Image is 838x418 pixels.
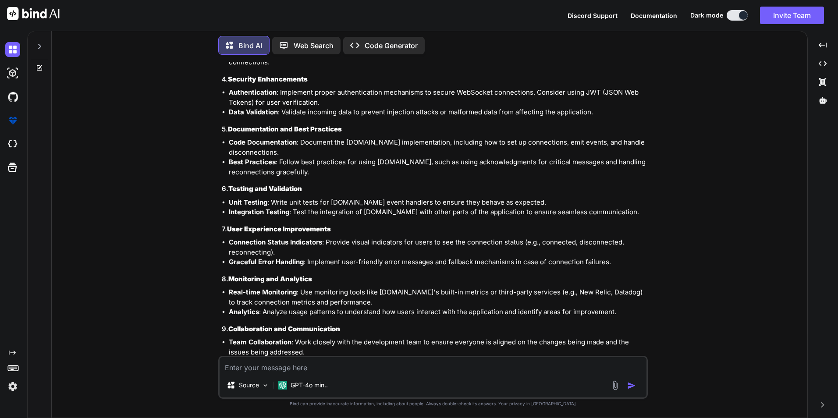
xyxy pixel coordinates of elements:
strong: Code Documentation [229,138,297,146]
img: attachment [610,380,620,390]
li: : Test the integration of [DOMAIN_NAME] with other parts of the application to ensure seamless co... [229,207,646,217]
p: GPT-4o min.. [291,381,328,390]
strong: Documentation and Best Practices [228,125,342,133]
h3: 5. [222,124,646,135]
li: : Validate incoming data to prevent injection attacks or malformed data from affecting the applic... [229,107,646,117]
strong: Best Practices [229,158,276,166]
h3: 4. [222,74,646,85]
strong: Integration Testing [229,208,289,216]
strong: User Experience Improvements [227,225,331,233]
strong: Unit Testing [229,198,267,206]
h3: 6. [222,184,646,194]
button: Discord Support [568,11,618,20]
span: Documentation [631,12,677,19]
img: settings [5,379,20,394]
strong: Authentication [229,88,277,96]
img: icon [627,381,636,390]
button: Invite Team [760,7,824,24]
li: : Analyze usage patterns to understand how users interact with the application and identify areas... [229,307,646,317]
img: darkAi-studio [5,66,20,81]
button: Documentation [631,11,677,20]
strong: Security Enhancements [228,75,308,83]
p: Source [239,381,259,390]
p: Web Search [294,40,334,51]
li: : Work closely with the development team to ensure everyone is aligned on the changes being made ... [229,337,646,357]
li: : Provide visual indicators for users to see the connection status (e.g., connected, disconnected... [229,237,646,257]
p: Bind can provide inaccurate information, including about people. Always double-check its answers.... [218,400,648,407]
strong: Graceful Error Handling [229,258,304,266]
li: : Document the [DOMAIN_NAME] implementation, including how to set up connections, emit events, an... [229,138,646,157]
h3: 7. [222,224,646,234]
img: darkChat [5,42,20,57]
strong: Monitoring and Analytics [228,275,312,283]
img: githubDark [5,89,20,104]
strong: Collaboration and Communication [228,325,340,333]
p: Code Generator [365,40,418,51]
h3: 9. [222,324,646,334]
li: : Use monitoring tools like [DOMAIN_NAME]'s built-in metrics or third-party services (e.g., New R... [229,287,646,307]
strong: Analytics [229,308,259,316]
strong: Team Collaboration [229,338,291,346]
strong: Testing and Validation [228,184,302,193]
li: : Implement user-friendly error messages and fallback mechanisms in case of connection failures. [229,257,646,267]
span: Discord Support [568,12,618,19]
p: Bind AI [238,40,262,51]
strong: Data Validation [229,108,278,116]
span: Dark mode [690,11,723,20]
strong: Connection Status Indicators [229,238,322,246]
li: : Follow best practices for using [DOMAIN_NAME], such as using acknowledgments for critical messa... [229,157,646,177]
strong: Real-time Monitoring [229,288,297,296]
img: Bind AI [7,7,60,20]
img: premium [5,113,20,128]
img: GPT-4o mini [278,381,287,390]
h3: 8. [222,274,646,284]
li: : Implement proper authentication mechanisms to secure WebSocket connections. Consider using JWT ... [229,88,646,107]
li: : Write unit tests for [DOMAIN_NAME] event handlers to ensure they behave as expected. [229,198,646,208]
img: Pick Models [262,382,269,389]
img: cloudideIcon [5,137,20,152]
